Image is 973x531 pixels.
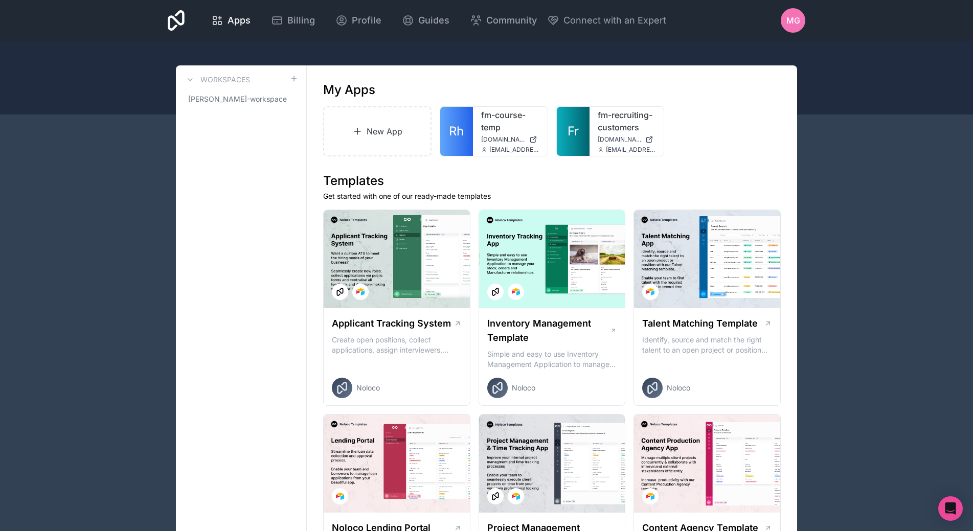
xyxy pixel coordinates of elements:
img: Airtable Logo [512,492,520,500]
span: Fr [568,123,579,140]
h1: Applicant Tracking System [332,316,451,331]
p: Create open positions, collect applications, assign interviewers, centralise candidate feedback a... [332,335,462,355]
p: Simple and easy to use Inventory Management Application to manage your stock, orders and Manufact... [487,349,617,370]
h1: Inventory Management Template [487,316,610,345]
a: [DOMAIN_NAME] [598,135,656,144]
span: Billing [287,13,315,28]
button: Connect with an Expert [547,13,666,28]
span: Guides [418,13,449,28]
span: [DOMAIN_NAME] [598,135,642,144]
span: Connect with an Expert [563,13,666,28]
span: [DOMAIN_NAME] [481,135,525,144]
span: Apps [228,13,251,28]
span: [PERSON_NAME]-workspace [188,94,287,104]
span: [EMAIL_ADDRESS][DOMAIN_NAME] [606,146,656,154]
a: Fr [557,107,590,156]
span: [EMAIL_ADDRESS][DOMAIN_NAME] [489,146,539,154]
span: Noloco [512,383,535,393]
h3: Workspaces [200,75,250,85]
img: Airtable Logo [512,288,520,296]
p: Get started with one of our ready-made templates [323,191,781,201]
div: Open Intercom Messenger [938,496,963,521]
a: fm-recruiting-customers [598,109,656,133]
a: [PERSON_NAME]-workspace [184,90,298,108]
img: Airtable Logo [646,288,654,296]
a: Guides [394,9,458,32]
img: Airtable Logo [336,492,344,500]
a: Profile [327,9,390,32]
a: Billing [263,9,323,32]
img: Airtable Logo [356,288,365,296]
p: Identify, source and match the right talent to an open project or position with our Talent Matchi... [642,335,772,355]
a: Community [462,9,545,32]
span: Profile [352,13,381,28]
span: Noloco [667,383,690,393]
h1: My Apps [323,82,375,98]
a: [DOMAIN_NAME] [481,135,539,144]
a: fm-course-temp [481,109,539,133]
span: MG [786,14,800,27]
h1: Talent Matching Template [642,316,758,331]
span: Rh [449,123,464,140]
span: Noloco [356,383,380,393]
img: Airtable Logo [646,492,654,500]
a: Apps [203,9,259,32]
a: New App [323,106,432,156]
a: Workspaces [184,74,250,86]
h1: Templates [323,173,781,189]
span: Community [486,13,537,28]
a: Rh [440,107,473,156]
